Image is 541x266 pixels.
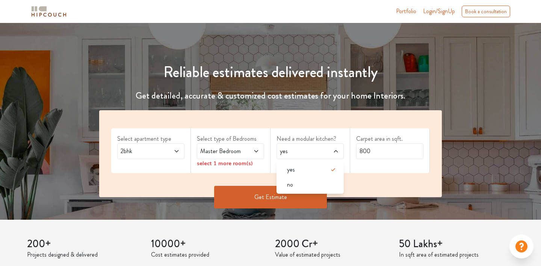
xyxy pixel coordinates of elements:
span: no [287,180,293,189]
label: Select type of Bedrooms [197,134,264,143]
a: Portfolio [396,7,416,16]
p: Projects designed & delivered [27,250,142,259]
span: logo-horizontal.svg [30,3,68,20]
span: 2bhk [119,147,165,156]
h1: Reliable estimates delivered instantly [95,63,446,81]
button: Get Estimate [214,186,327,208]
label: Select apartment type [117,134,184,143]
h4: Get detailed, accurate & customized cost estimates for your home Interiors. [95,90,446,101]
img: logo-horizontal.svg [30,5,68,18]
input: Enter area sqft [356,143,423,159]
h3: 200+ [27,238,142,251]
p: In sqft area of estimated projects [399,250,514,259]
div: select 1 more room(s) [197,159,264,167]
h3: 2000 Cr+ [275,238,390,251]
span: Login/SignUp [423,7,455,15]
span: yes [278,147,324,156]
label: Need a modular kitchen? [277,134,344,143]
p: Cost estimates provided [151,250,266,259]
p: Value of estimated projects [275,250,390,259]
h3: 10000+ [151,238,266,251]
span: yes [287,165,295,174]
div: Book a consultation [462,6,510,17]
label: Carpet area in sqft. [356,134,423,143]
h3: 50 Lakhs+ [399,238,514,251]
span: Master Bedroom [199,147,244,156]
